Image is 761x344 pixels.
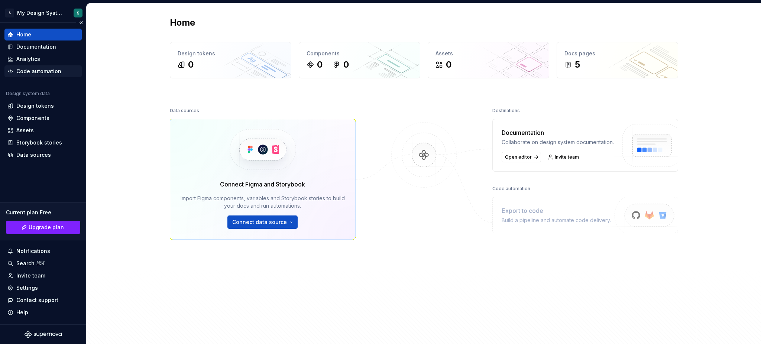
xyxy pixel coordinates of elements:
div: Current plan : Free [6,209,80,216]
div: Design tokens [16,102,54,110]
button: SMy Design SystemS [1,5,85,21]
button: Collapse sidebar [76,17,86,28]
span: Connect data source [232,218,287,226]
a: Data sources [4,149,82,161]
div: Documentation [16,43,56,51]
div: Code automation [16,68,61,75]
div: 5 [575,59,580,71]
a: Components00 [299,42,420,78]
div: Notifications [16,247,50,255]
div: Assets [435,50,541,57]
a: Home [4,29,82,40]
div: Assets [16,127,34,134]
div: Data sources [16,151,51,159]
a: Storybook stories [4,137,82,149]
a: Open editor [502,152,541,162]
div: 0 [317,59,323,71]
div: Contact support [16,296,58,304]
a: Invite team [4,270,82,282]
div: Export to code [502,206,611,215]
a: Code automation [4,65,82,77]
button: Help [4,306,82,318]
a: Assets [4,124,82,136]
div: Build a pipeline and automate code delivery. [502,217,611,224]
div: Connect Figma and Storybook [220,180,305,189]
a: Documentation [4,41,82,53]
div: My Design System [17,9,65,17]
a: Design tokens [4,100,82,112]
a: Assets0 [428,42,549,78]
div: Destinations [492,106,520,116]
div: Docs pages [564,50,670,57]
span: Upgrade plan [29,224,64,231]
div: 0 [188,59,194,71]
a: Design tokens0 [170,42,291,78]
div: Components [307,50,412,57]
button: Connect data source [227,215,298,229]
a: Invite team [545,152,582,162]
div: Design tokens [178,50,284,57]
h2: Home [170,17,195,29]
div: Design system data [6,91,50,97]
div: Home [16,31,31,38]
div: S [5,9,14,17]
button: Notifications [4,245,82,257]
div: Collaborate on design system documentation. [502,139,614,146]
a: Docs pages5 [557,42,678,78]
span: Invite team [555,154,579,160]
span: Open editor [505,154,532,160]
div: S [77,10,80,16]
div: Settings [16,284,38,292]
a: Analytics [4,53,82,65]
div: Documentation [502,128,614,137]
div: 0 [343,59,349,71]
div: 0 [446,59,451,71]
div: Help [16,309,28,316]
a: Settings [4,282,82,294]
div: Import Figma components, variables and Storybook stories to build your docs and run automations. [181,195,345,210]
div: Data sources [170,106,199,116]
div: Analytics [16,55,40,63]
a: Upgrade plan [6,221,80,234]
a: Components [4,112,82,124]
div: Storybook stories [16,139,62,146]
button: Search ⌘K [4,257,82,269]
svg: Supernova Logo [25,331,62,338]
div: Invite team [16,272,45,279]
div: Search ⌘K [16,260,45,267]
button: Contact support [4,294,82,306]
div: Code automation [492,184,530,194]
div: Components [16,114,49,122]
